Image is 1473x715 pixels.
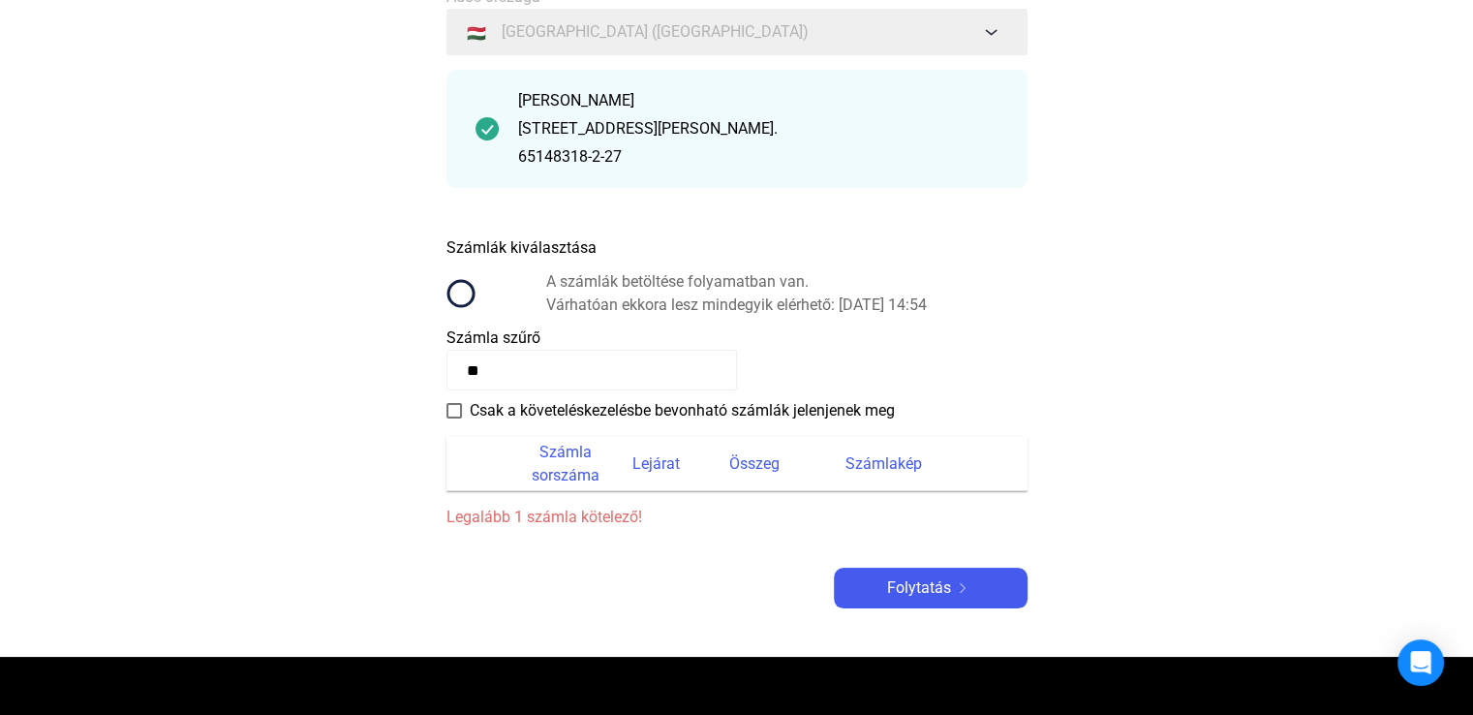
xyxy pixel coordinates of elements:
[476,117,499,140] img: pipa-sötétebb-zöld-kör
[446,508,642,526] font: Legalább 1 számla kötelező!
[845,454,922,473] font: Számlakép
[518,147,622,166] font: 65148318-2-27
[729,452,845,476] div: Összeg
[1397,639,1444,686] div: Intercom Messenger megnyitása
[518,119,778,138] font: [STREET_ADDRESS][PERSON_NAME].
[546,272,809,291] font: A számlák betöltése folyamatban van.
[845,452,1004,476] div: Számlakép
[502,22,809,41] font: [GEOGRAPHIC_DATA] ([GEOGRAPHIC_DATA])
[446,328,540,347] font: Számla szűrő
[887,578,951,597] font: Folytatás
[470,401,895,420] font: Csak a követeléskezelésbe bevonható számlák jelenjenek meg
[467,24,486,43] font: 🇭🇺
[951,583,974,593] img: jobbra nyíl-fehér
[729,454,780,473] font: Összeg
[518,91,634,109] font: [PERSON_NAME]
[532,443,599,484] font: Számla sorszáma
[446,238,597,257] font: Számlák kiválasztása
[834,568,1028,608] button: Folytatásjobbra nyíl-fehér
[446,9,1028,55] button: 🇭🇺[GEOGRAPHIC_DATA] ([GEOGRAPHIC_DATA])
[546,295,927,314] font: Várhatóan ekkora lesz mindegyik elérhető: [DATE] 14:54
[632,454,680,473] font: Lejárat
[632,452,729,476] div: Lejárat
[516,441,632,487] div: Számla sorszáma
